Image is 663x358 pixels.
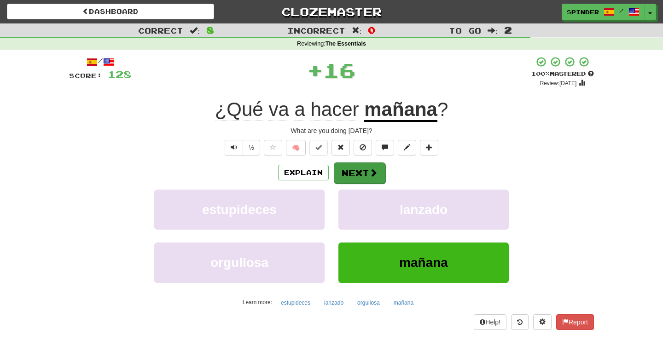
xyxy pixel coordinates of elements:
[437,98,448,120] span: ?
[326,40,366,47] strong: The Essentials
[276,296,315,310] button: estupideces
[540,80,577,87] small: Review: [DATE]
[323,58,355,81] span: 16
[376,140,394,156] button: Discuss sentence (alt+u)
[278,165,329,180] button: Explain
[108,69,131,80] span: 128
[206,24,214,35] span: 8
[334,162,385,184] button: Next
[511,314,529,330] button: Round history (alt+y)
[556,314,594,330] button: Report
[69,56,131,68] div: /
[449,26,481,35] span: To go
[309,140,328,156] button: Set this sentence to 100% Mastered (alt+m)
[190,27,200,35] span: :
[228,4,435,20] a: Clozemaster
[354,140,372,156] button: Ignore sentence (alt+i)
[223,140,260,156] div: Text-to-speech controls
[474,314,506,330] button: Help!
[225,140,243,156] button: Play sentence audio (ctl+space)
[286,140,306,156] button: 🧠
[352,27,362,35] span: :
[215,98,263,121] span: ¿Qué
[399,255,448,270] span: mañana
[69,126,594,135] div: What are you doing [DATE]?
[364,98,437,122] u: mañana
[243,299,272,306] small: Learn more:
[69,72,102,80] span: Score:
[202,202,277,217] span: estupideces
[389,296,419,310] button: mañana
[331,140,350,156] button: Reset to 0% Mastered (alt+r)
[7,4,214,19] a: Dashboard
[531,70,594,78] div: Mastered
[504,24,512,35] span: 2
[400,202,448,217] span: lanzado
[138,26,183,35] span: Correct
[368,24,376,35] span: 0
[264,140,282,156] button: Favorite sentence (alt+f)
[567,8,599,16] span: Spinder
[310,98,359,121] span: hacer
[307,56,323,84] span: +
[488,27,498,35] span: :
[531,70,550,77] span: 100 %
[268,98,289,121] span: va
[338,190,509,230] button: lanzado
[287,26,345,35] span: Incorrect
[352,296,385,310] button: orgullosa
[154,190,325,230] button: estupideces
[243,140,260,156] button: ½
[154,243,325,283] button: orgullosa
[294,98,305,121] span: a
[398,140,416,156] button: Edit sentence (alt+d)
[619,7,624,14] span: /
[562,4,645,20] a: Spinder /
[338,243,509,283] button: mañana
[210,255,268,270] span: orgullosa
[420,140,438,156] button: Add to collection (alt+a)
[319,296,349,310] button: lanzado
